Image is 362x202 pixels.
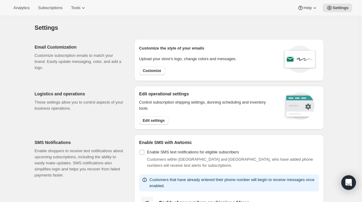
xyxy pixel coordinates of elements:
span: Settings [332,5,349,10]
span: Edit settings [143,118,165,123]
span: Enable SMS text notifications for eligible subscribers [147,150,239,154]
span: Analytics [13,5,30,10]
p: Customize the style of your emails [139,45,204,51]
button: Edit settings [139,116,168,125]
div: Open Intercom Messenger [341,175,356,190]
span: Customize [143,68,161,73]
p: Customers that have already entered their phone number will begin to receive messages once enabled. [149,177,317,189]
button: Analytics [10,4,33,12]
p: These settings allow you to control aspects of your business operations. [35,99,125,111]
p: Control subscription shipping settings, dunning scheduling and inventory tools. [139,99,275,111]
p: Enable shoppers to receive text notifications about upcoming subscriptions, including the ability... [35,148,125,178]
h2: Enable SMS with Awtomic [139,139,319,146]
h2: Edit operational settings [139,91,275,97]
h2: Logistics and operations [35,91,125,97]
span: Settings [35,24,58,31]
h2: Email Customization [35,44,125,50]
span: Customers within [GEOGRAPHIC_DATA] and [GEOGRAPHIC_DATA], who have added phone numbers will recei... [147,157,313,168]
p: Customize subscription emails to match your brand. Easily update messaging, color, and add a logo. [35,53,125,71]
button: Subscriptions [34,4,66,12]
button: Help [294,4,322,12]
p: Upload your store’s logo, change colors and messages. [139,56,237,62]
h2: SMS Notifications [35,139,125,146]
span: Tools [71,5,80,10]
button: Tools [67,4,90,12]
span: Help [304,5,312,10]
button: Customize [139,67,165,75]
span: Subscriptions [38,5,62,10]
button: Settings [323,4,352,12]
